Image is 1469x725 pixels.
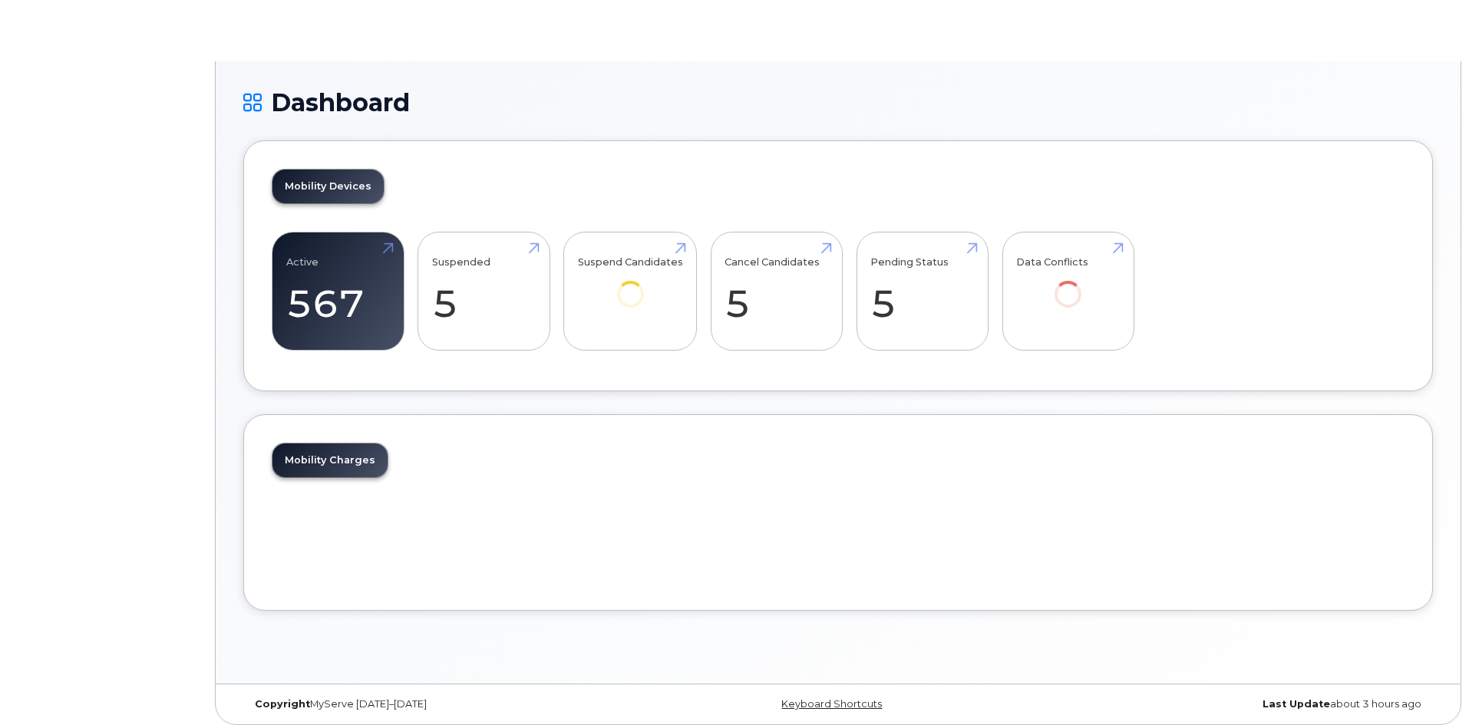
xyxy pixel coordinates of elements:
a: Mobility Charges [272,443,388,477]
div: about 3 hours ago [1036,698,1433,710]
a: Data Conflicts [1016,241,1120,329]
h1: Dashboard [243,89,1433,116]
a: Pending Status 5 [870,241,974,342]
a: Suspend Candidates [578,241,683,329]
strong: Copyright [255,698,310,710]
a: Mobility Devices [272,170,384,203]
a: Suspended 5 [432,241,536,342]
strong: Last Update [1263,698,1330,710]
a: Cancel Candidates 5 [725,241,828,342]
a: Keyboard Shortcuts [781,698,882,710]
a: Active 567 [286,241,390,342]
div: MyServe [DATE]–[DATE] [243,698,640,710]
